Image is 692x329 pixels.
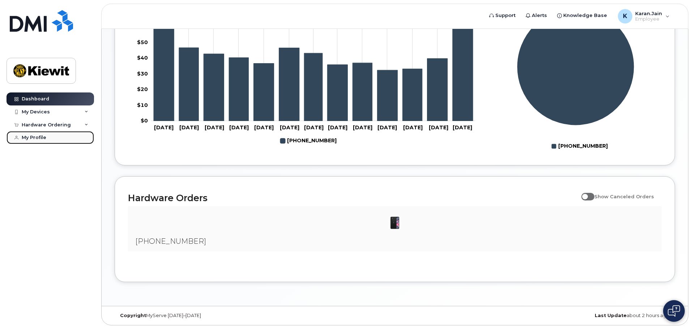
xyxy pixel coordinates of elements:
[595,313,627,318] strong: Last Update
[120,313,146,318] strong: Copyright
[128,192,578,203] h2: Hardware Orders
[154,3,473,121] g: 604-679-2307
[635,16,662,22] span: Employee
[137,39,148,45] tspan: $50
[517,8,635,152] g: Chart
[594,194,654,199] span: Show Canceled Orders
[328,124,347,131] tspan: [DATE]
[229,124,249,131] tspan: [DATE]
[137,86,148,92] tspan: $20
[635,10,662,16] span: Karan.Jain
[137,101,148,108] tspan: $10
[613,9,675,23] div: Karan.Jain
[552,8,612,23] a: Knowledge Base
[137,70,148,77] tspan: $30
[280,124,299,131] tspan: [DATE]
[137,55,148,61] tspan: $40
[377,124,397,131] tspan: [DATE]
[353,124,372,131] tspan: [DATE]
[453,124,472,131] tspan: [DATE]
[521,8,552,23] a: Alerts
[403,124,423,131] tspan: [DATE]
[488,313,675,319] div: about 2 hours ago
[563,12,607,19] span: Knowledge Base
[205,124,224,131] tspan: [DATE]
[532,12,547,19] span: Alerts
[517,8,635,125] g: Series
[280,135,337,147] g: Legend
[280,135,337,147] g: 604-679-2307
[179,124,199,131] tspan: [DATE]
[304,124,324,131] tspan: [DATE]
[135,237,206,246] span: [PHONE_NUMBER]
[495,12,516,19] span: Support
[429,124,448,131] tspan: [DATE]
[581,190,587,195] input: Show Canceled Orders
[484,8,521,23] a: Support
[115,313,302,319] div: MyServe [DATE]–[DATE]
[623,12,627,21] span: K
[388,216,402,230] img: iPhone_11.jpg
[141,117,148,124] tspan: $0
[551,140,608,152] g: Legend
[137,23,148,30] tspan: $60
[154,124,174,131] tspan: [DATE]
[668,305,680,317] img: Open chat
[254,124,274,131] tspan: [DATE]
